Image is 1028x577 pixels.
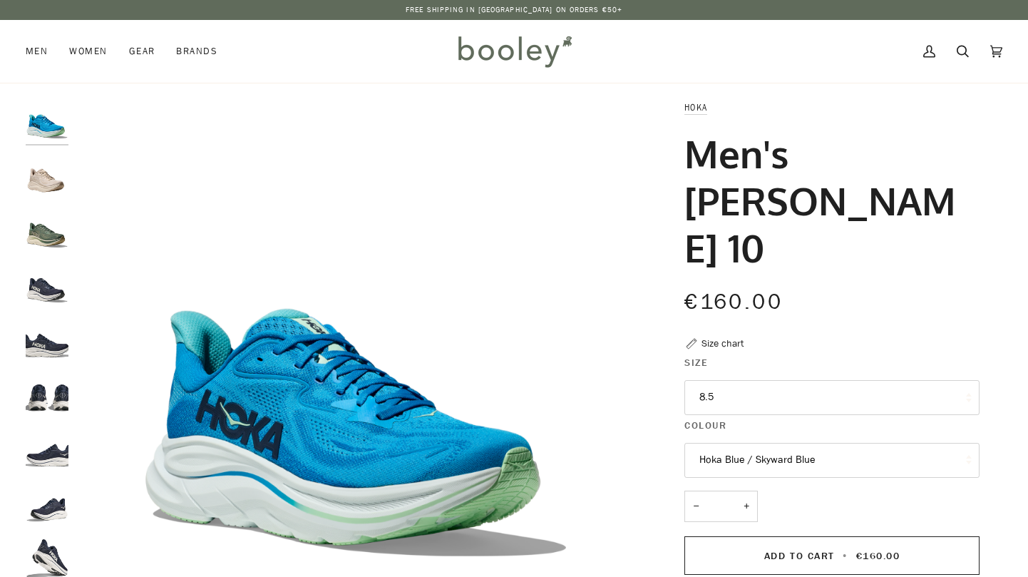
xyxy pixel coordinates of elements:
[684,101,707,113] a: Hoka
[684,443,980,478] button: Hoka Blue / Skyward Blue
[764,549,835,563] span: Add to Cart
[58,20,118,83] a: Women
[176,44,217,58] span: Brands
[26,428,68,471] img: Hoka Men's Clifton 10 Navy / White - Booley Galway
[129,44,155,58] span: Gear
[684,287,783,317] span: €160.00
[26,155,68,198] img: Hoka Men's Clifton 10 Oatmeal / Oat Milk - Booley Galway
[735,491,758,523] button: +
[69,44,107,58] span: Women
[701,336,744,351] div: Size chart
[26,20,58,83] a: Men
[26,319,68,362] img: Hoka Men's Clifton 10 Navy / White - Booley Galway
[838,549,852,563] span: •
[26,264,68,307] img: Hoka Men's Clifton 10 Navy / White - Booley Galway
[684,355,708,370] span: Size
[406,4,622,16] p: Free Shipping in [GEOGRAPHIC_DATA] on Orders €50+
[26,373,68,416] img: Hoka Men's Clifton 10 Navy / White - Booley Galway
[165,20,228,83] a: Brands
[452,31,577,72] img: Booley
[26,100,68,143] img: Hoka Men's Clifton 10 Hoka Blue / Skyward Blue - Booley Galway
[684,491,758,523] input: Quantity
[26,44,48,58] span: Men
[684,418,726,433] span: Colour
[26,483,68,526] img: Hoka Men's Clifton 10 Navy / White - Booley Galway
[26,209,68,252] img: Hoka Men's Clifton 10 Fern / Truffle Salt - Booley Galway
[856,549,900,563] span: €160.00
[684,130,969,271] h1: Men's [PERSON_NAME] 10
[684,380,980,415] button: 8.5
[118,20,166,83] a: Gear
[684,491,707,523] button: −
[684,536,980,575] button: Add to Cart • €160.00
